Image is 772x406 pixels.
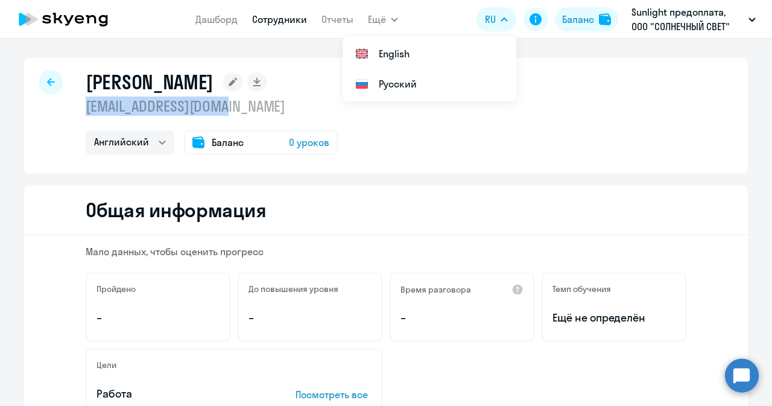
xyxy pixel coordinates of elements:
a: Дашборд [195,13,238,25]
h1: [PERSON_NAME] [86,70,214,94]
img: balance [599,13,611,25]
span: 0 уроков [289,135,329,150]
p: – [248,310,372,326]
p: Работа [96,386,258,402]
button: Ещё [368,7,398,31]
h5: Время разговора [400,284,471,295]
h5: До повышения уровня [248,284,338,294]
img: Русский [355,77,369,91]
a: Сотрудники [252,13,307,25]
h5: Цели [96,360,116,370]
button: Балансbalance [555,7,618,31]
p: – [400,310,524,326]
span: RU [485,12,496,27]
h5: Темп обучения [552,284,611,294]
span: Ещё [368,12,386,27]
p: Посмотреть все [296,387,372,402]
a: Отчеты [321,13,353,25]
span: Ещё не определён [552,310,675,326]
p: Sunlight предоплата, ООО "СОЛНЕЧНЫЙ СВЕТ" [631,5,744,34]
button: Sunlight предоплата, ООО "СОЛНЕЧНЫЙ СВЕТ" [625,5,762,34]
p: Мало данных, чтобы оценить прогресс [86,245,686,258]
p: [EMAIL_ADDRESS][DOMAIN_NAME] [86,97,338,116]
span: Баланс [212,135,244,150]
div: Баланс [562,12,594,27]
p: – [96,310,220,326]
img: English [355,46,369,61]
h2: Общая информация [86,198,266,222]
button: RU [476,7,516,31]
h5: Пройдено [96,284,136,294]
ul: Ещё [343,36,516,101]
